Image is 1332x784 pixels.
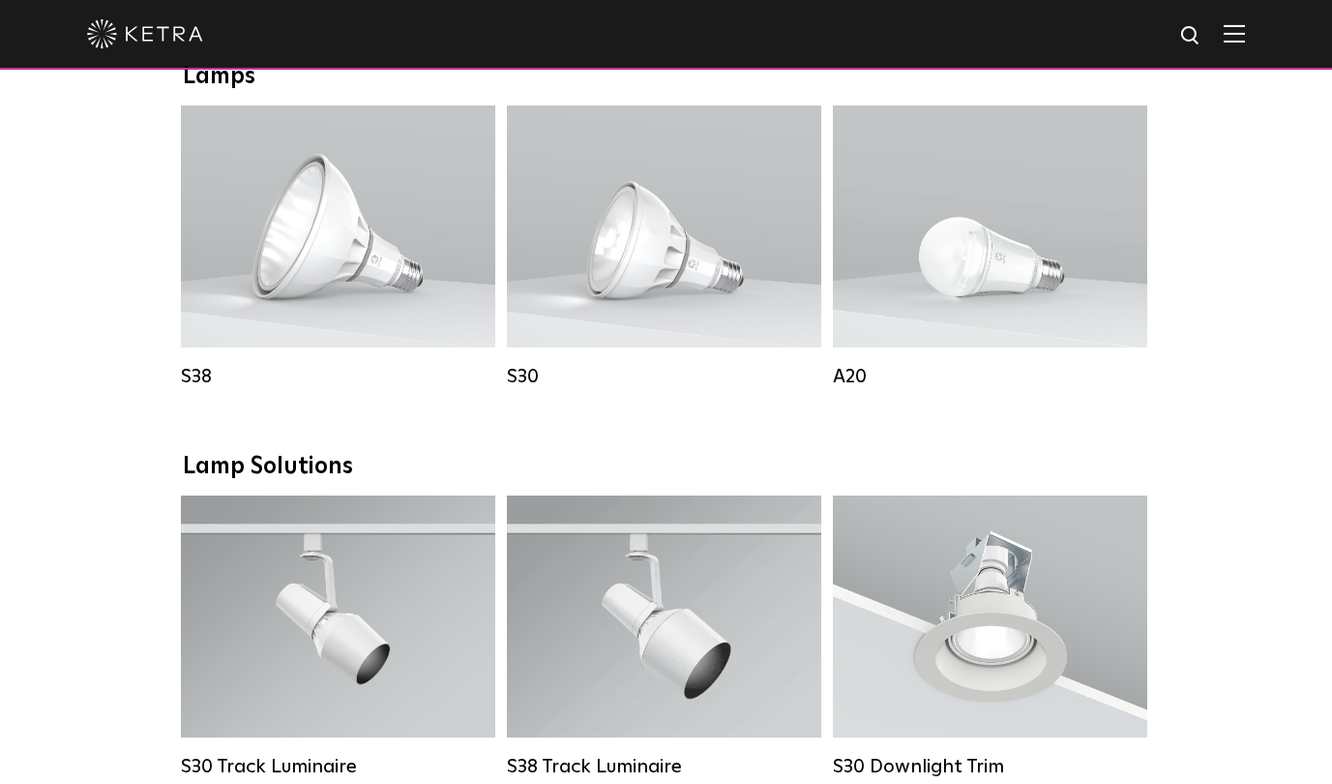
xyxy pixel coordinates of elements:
[833,106,1147,388] a: A20 Lumen Output:600 / 800Colors:White / BlackBase Type:E26 Edison Base / GU24Beam Angles:Omni-Di...
[507,755,821,778] div: S38 Track Luminaire
[1224,24,1245,43] img: Hamburger%20Nav.svg
[507,365,821,388] div: S30
[181,106,495,388] a: S38 Lumen Output:1100Colors:White / BlackBase Type:E26 Edison Base / GU24Beam Angles:10° / 25° / ...
[833,496,1147,778] a: S30 Downlight Trim S30 Downlight Trim
[833,755,1147,778] div: S30 Downlight Trim
[181,496,495,778] a: S30 Track Luminaire Lumen Output:1100Colors:White / BlackBeam Angles:15° / 25° / 40° / 60° / 90°W...
[507,496,821,778] a: S38 Track Luminaire Lumen Output:1100Colors:White / BlackBeam Angles:10° / 25° / 40° / 60°Wattage...
[181,365,495,388] div: S38
[181,755,495,778] div: S30 Track Luminaire
[87,19,203,48] img: ketra-logo-2019-white
[833,365,1147,388] div: A20
[1179,24,1203,48] img: search icon
[183,63,1150,91] div: Lamps
[183,453,1150,481] div: Lamp Solutions
[507,106,821,388] a: S30 Lumen Output:1100Colors:White / BlackBase Type:E26 Edison Base / GU24Beam Angles:15° / 25° / ...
